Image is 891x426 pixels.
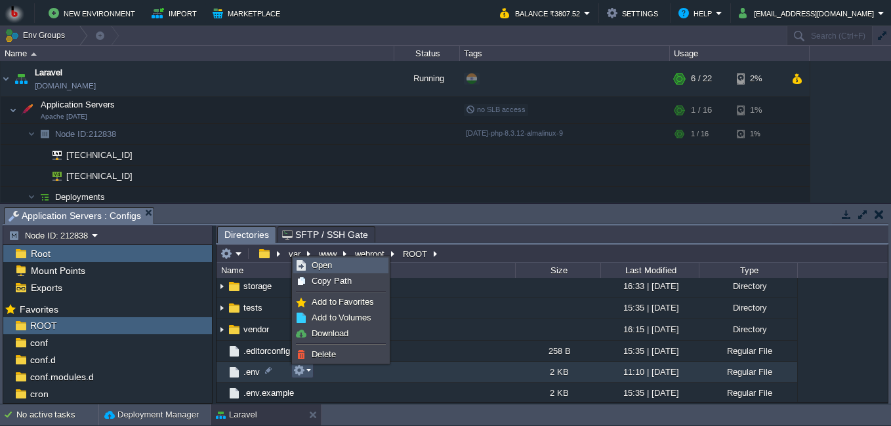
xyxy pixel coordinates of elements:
div: Regular File [699,341,797,361]
span: 212838 [54,128,118,140]
img: AMDAwAAAACH5BAEAAAAALAAAAAABAAEAAAICRAEAOw== [217,277,227,297]
div: Status [395,46,459,61]
img: AMDAwAAAACH5BAEAAAAALAAAAAABAAEAAAICRAEAOw== [43,145,62,165]
div: Usage [671,46,809,61]
button: Balance ₹3807.52 [500,5,584,21]
div: 16:33 | [DATE] [600,276,699,296]
span: Add to Volumes [312,313,371,322]
div: 1% [737,124,779,144]
div: 2 KB [515,362,600,382]
input: Click to enter the path [217,244,888,263]
div: 1 / 16 [691,97,712,123]
button: var [287,248,304,260]
button: ROOT [401,248,430,260]
img: AMDAwAAAACH5BAEAAAAALAAAAAABAAEAAAICRAEAOw== [227,386,241,400]
a: conf [28,337,50,349]
div: Directory [699,298,797,318]
img: AMDAwAAAACH5BAEAAAAALAAAAAABAAEAAAICRAEAOw== [217,383,227,403]
a: [TECHNICAL_ID] [65,150,135,160]
span: Open [312,260,332,270]
span: Application Servers : Configs [9,208,141,224]
a: ROOT [28,320,59,332]
img: AMDAwAAAACH5BAEAAAAALAAAAAABAAEAAAICRAEAOw== [12,61,30,96]
button: Node ID: 212838 [9,229,92,241]
div: 6 / 22 [691,61,712,96]
div: Name [218,263,515,278]
div: No active tasks [16,404,98,425]
a: conf.modules.d [28,371,96,383]
div: Directory [699,319,797,339]
div: 15:35 | [DATE] [600,298,699,318]
span: Delete [312,349,336,359]
a: Deployments [54,191,107,203]
a: Delete [294,347,388,362]
a: .env.example [241,387,296,398]
img: AMDAwAAAACH5BAEAAAAALAAAAAABAAEAAAICRAEAOw== [28,187,35,207]
div: Tags [461,46,669,61]
div: Regular File [699,383,797,403]
a: [DOMAIN_NAME] [35,79,96,92]
div: 15:35 | [DATE] [600,341,699,361]
div: 2 KB [515,383,600,403]
span: vendor [241,324,271,335]
div: Type [700,263,797,278]
div: Last Modified [602,263,699,278]
a: Node ID:212838 [54,128,118,140]
a: Open [294,258,388,273]
button: Env Groups [5,26,70,45]
img: AMDAwAAAACH5BAEAAAAALAAAAAABAAEAAAICRAEAOw== [227,365,241,379]
a: cron [28,388,51,400]
a: storage [241,281,274,292]
img: AMDAwAAAACH5BAEAAAAALAAAAAABAAEAAAICRAEAOw== [227,301,241,315]
button: Settings [607,5,662,21]
img: AMDAwAAAACH5BAEAAAAALAAAAAABAAEAAAICRAEAOw== [43,166,62,186]
a: Root [28,248,52,260]
span: Directories [224,227,269,243]
div: 16:15 | [DATE] [600,319,699,339]
img: AMDAwAAAACH5BAEAAAAALAAAAAABAAEAAAICRAEAOw== [35,187,54,207]
a: Download [294,326,388,341]
img: AMDAwAAAACH5BAEAAAAALAAAAAABAAEAAAICRAEAOw== [35,124,54,144]
img: AMDAwAAAACH5BAEAAAAALAAAAAABAAEAAAICRAEAOw== [9,97,17,123]
span: .editorconfig [241,345,292,357]
div: Running [394,61,460,96]
a: Exports [28,282,64,294]
img: AMDAwAAAACH5BAEAAAAALAAAAAABAAEAAAICRAEAOw== [35,145,43,165]
img: AMDAwAAAACH5BAEAAAAALAAAAAABAAEAAAICRAEAOw== [1,61,11,96]
span: Add to Favorites [312,297,374,307]
a: .env [241,366,262,378]
span: [DATE]-php-8.3.12-almalinux-9 [466,129,563,137]
span: [TECHNICAL_ID] [65,145,135,165]
a: Application ServersApache [DATE] [39,100,117,109]
a: tests [241,302,264,313]
img: AMDAwAAAACH5BAEAAAAALAAAAAABAAEAAAICRAEAOw== [18,97,36,123]
div: 2% [737,61,779,96]
img: AMDAwAAAACH5BAEAAAAALAAAAAABAAEAAAICRAEAOw== [227,322,241,337]
button: Marketplace [213,5,284,21]
div: 1% [737,97,779,123]
a: Mount Points [28,265,87,277]
div: Name [1,46,394,61]
button: Laravel [216,408,257,421]
div: Size [516,263,600,278]
span: Laravel [35,66,62,79]
img: AMDAwAAAACH5BAEAAAAALAAAAAABAAEAAAICRAEAOw== [217,341,227,361]
span: Application Servers [39,99,117,110]
span: Apache [DATE] [41,113,87,121]
img: AMDAwAAAACH5BAEAAAAALAAAAAABAAEAAAICRAEAOw== [227,344,241,358]
div: 258 B [515,341,600,361]
a: conf.d [28,354,58,366]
